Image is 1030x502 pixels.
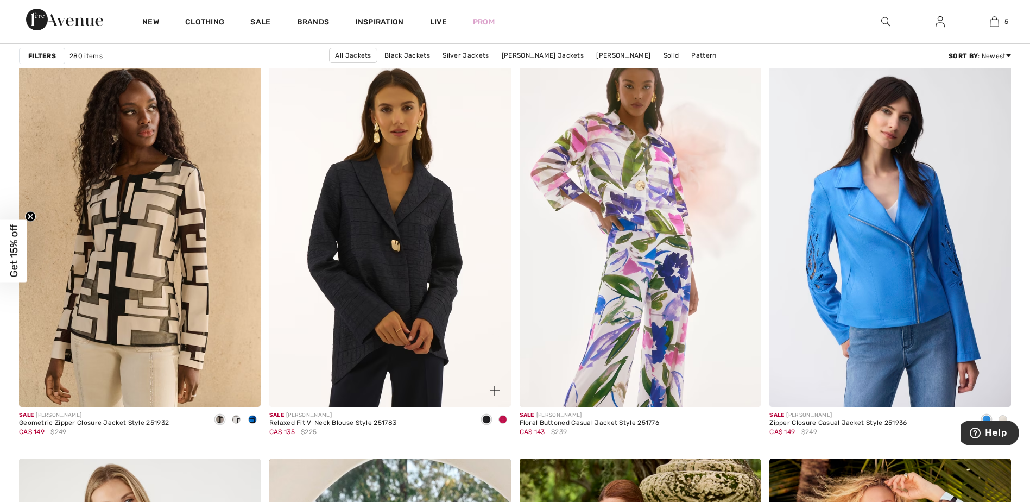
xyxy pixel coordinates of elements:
span: Inspiration [355,17,403,29]
a: Black Jackets [379,48,435,62]
span: CA$ 143 [520,428,545,436]
span: Get 15% off [8,224,20,278]
div: Geranium [495,411,511,429]
div: Coastal blue/black [244,411,261,429]
div: Moonstone [995,411,1011,429]
a: Sign In [927,15,953,29]
span: $249 [801,427,817,437]
a: Live [430,16,447,28]
span: CA$ 149 [19,428,45,436]
span: CA$ 149 [769,428,795,436]
a: Silver Jackets [437,48,494,62]
span: Sale [19,412,34,418]
div: Floral Buttoned Casual Jacket Style 251776 [520,419,660,427]
img: Relaxed Fit V-Neck Blouse Style 251783. Midnight Blue [269,45,511,407]
span: 5 [1004,17,1008,27]
div: [PERSON_NAME] [19,411,169,419]
div: Midnight Blue [478,411,495,429]
div: [PERSON_NAME] [520,411,660,419]
a: Pattern [686,48,722,62]
img: search the website [881,15,890,28]
span: Sale [769,412,784,418]
div: Vanilla/Black [228,411,244,429]
div: Geometric Zipper Closure Jacket Style 251932 [19,419,169,427]
img: plus_v2.svg [490,386,500,396]
strong: Filters [28,51,56,61]
iframe: Opens a widget where you can find more information [961,421,1019,448]
img: 1ère Avenue [26,9,103,30]
div: : Newest [949,51,1011,61]
span: $225 [301,427,317,437]
a: [PERSON_NAME] Jackets [496,48,589,62]
div: Coastal blue [978,411,995,429]
a: Prom [473,16,495,28]
img: My Info [936,15,945,28]
a: All Jackets [329,48,377,63]
strong: Sort By [949,52,978,60]
img: Geometric Zipper Closure Jacket Style 251932. Moonstone/black [19,45,261,407]
span: $239 [551,427,567,437]
div: Moonstone/black [212,411,228,429]
a: Sale [250,17,270,29]
span: Sale [520,412,534,418]
a: New [142,17,159,29]
span: Sale [269,412,284,418]
img: My Bag [990,15,999,28]
button: Close teaser [25,211,36,222]
a: [PERSON_NAME] [591,48,656,62]
span: 280 items [69,51,103,61]
a: Solid [658,48,685,62]
div: [PERSON_NAME] [269,411,396,419]
img: Floral Buttoned Casual Jacket Style 251776. Offwhite/Multi [520,45,761,407]
a: Clothing [185,17,224,29]
img: Zipper Closure Casual Jacket Style 251936. Coastal blue [769,45,1011,407]
div: Relaxed Fit V-Neck Blouse Style 251783 [269,419,396,427]
div: [PERSON_NAME] [769,411,907,419]
span: CA$ 135 [269,428,295,436]
a: Brands [297,17,330,29]
span: $249 [50,427,66,437]
a: 5 [968,15,1021,28]
div: Zipper Closure Casual Jacket Style 251936 [769,419,907,427]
